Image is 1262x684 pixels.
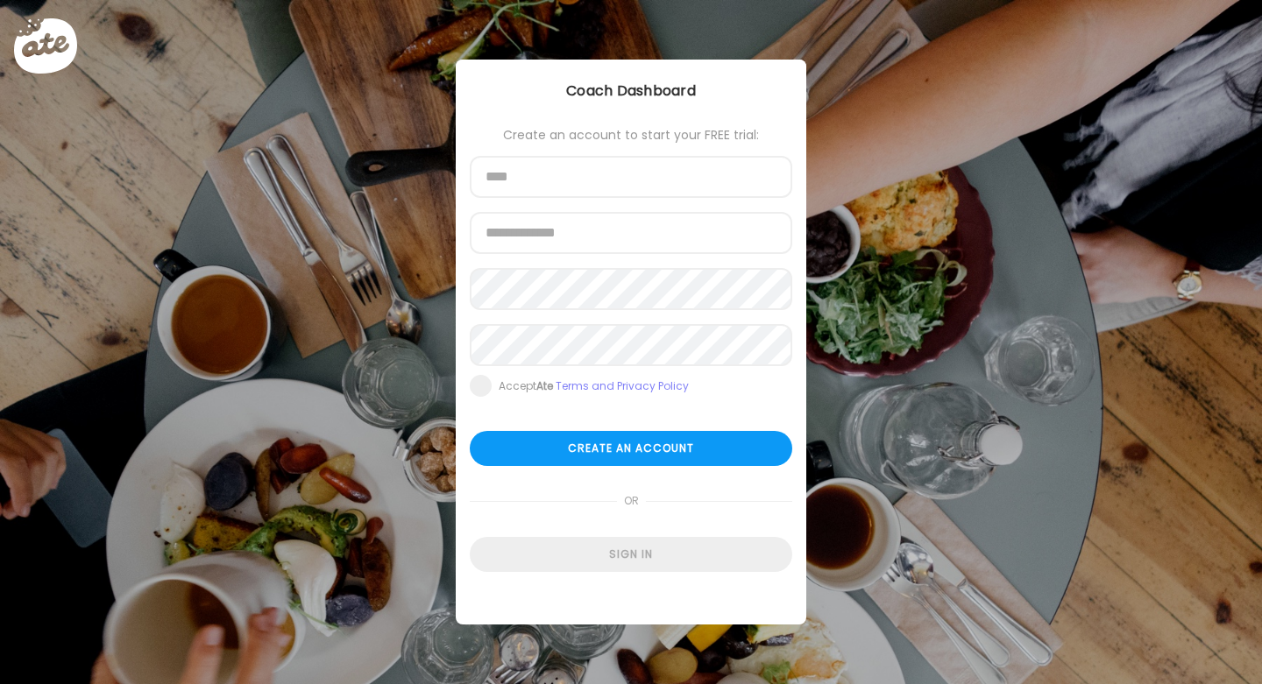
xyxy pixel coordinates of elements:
[617,483,646,518] span: or
[456,81,806,102] div: Coach Dashboard
[470,128,792,142] div: Create an account to start your FREE trial:
[470,431,792,466] div: Create an account
[470,537,792,572] div: Sign in
[556,378,689,393] a: Terms and Privacy Policy
[536,378,553,393] b: Ate
[499,379,689,393] div: Accept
